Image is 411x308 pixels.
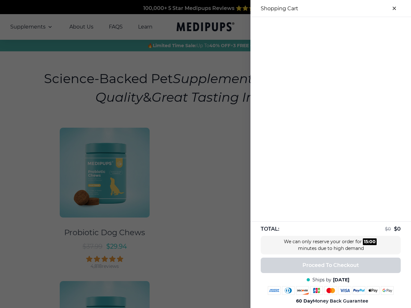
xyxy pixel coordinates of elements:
img: mastercard [324,286,337,295]
span: Money Back Guarantee [296,298,368,304]
img: amex [268,286,281,295]
img: paypal [353,286,365,295]
img: visa [338,286,351,295]
button: close-cart [388,2,401,15]
span: $ 0 [385,226,391,232]
span: TOTAL: [261,226,279,233]
strong: 60 Day [296,298,313,304]
div: We can only reserve your order for minutes due to high demand [283,238,379,252]
img: google [381,286,394,295]
div: 00 [369,238,376,245]
span: Ships by [312,277,331,283]
span: $ 0 [394,226,401,232]
img: diners-club [282,286,295,295]
div: 15 [364,238,368,245]
h3: Shopping Cart [261,5,298,12]
div: : [363,238,377,245]
img: apple [367,286,380,295]
span: [DATE] [333,277,349,283]
img: discover [296,286,309,295]
img: jcb [310,286,323,295]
